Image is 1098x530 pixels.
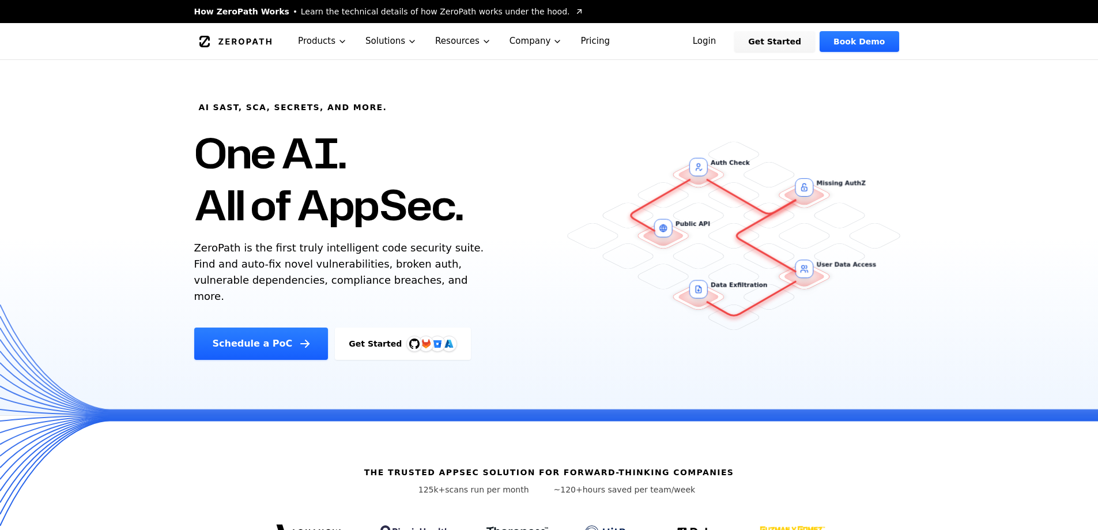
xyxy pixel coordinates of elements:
h1: One AI. All of AppSec. [194,127,463,231]
button: Products [289,23,356,59]
a: Get StartedGitHubGitLabAzure [335,328,471,360]
button: Resources [426,23,500,59]
nav: Global [180,23,918,59]
p: hours saved per team/week [554,484,696,495]
a: Get Started [734,31,815,52]
span: Learn the technical details of how ZeroPath works under the hood. [301,6,570,17]
span: How ZeroPath Works [194,6,289,17]
p: ZeroPath is the first truly intelligent code security suite. Find and auto-fix novel vulnerabilit... [194,240,489,305]
img: Azure [444,339,454,348]
h6: The Trusted AppSec solution for forward-thinking companies [364,467,734,478]
p: scans run per month [403,484,545,495]
h6: AI SAST, SCA, Secrets, and more. [199,102,387,113]
svg: Bitbucket [431,337,444,350]
span: ~120+ [554,485,583,494]
a: Schedule a PoC [194,328,329,360]
button: Solutions [356,23,426,59]
a: Book Demo [820,31,899,52]
a: How ZeroPath WorksLearn the technical details of how ZeroPath works under the hood. [194,6,584,17]
img: GitHub [409,339,420,349]
button: Company [500,23,572,59]
img: GitLab [414,332,437,355]
a: Login [679,31,730,52]
span: 125k+ [418,485,446,494]
a: Pricing [571,23,619,59]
